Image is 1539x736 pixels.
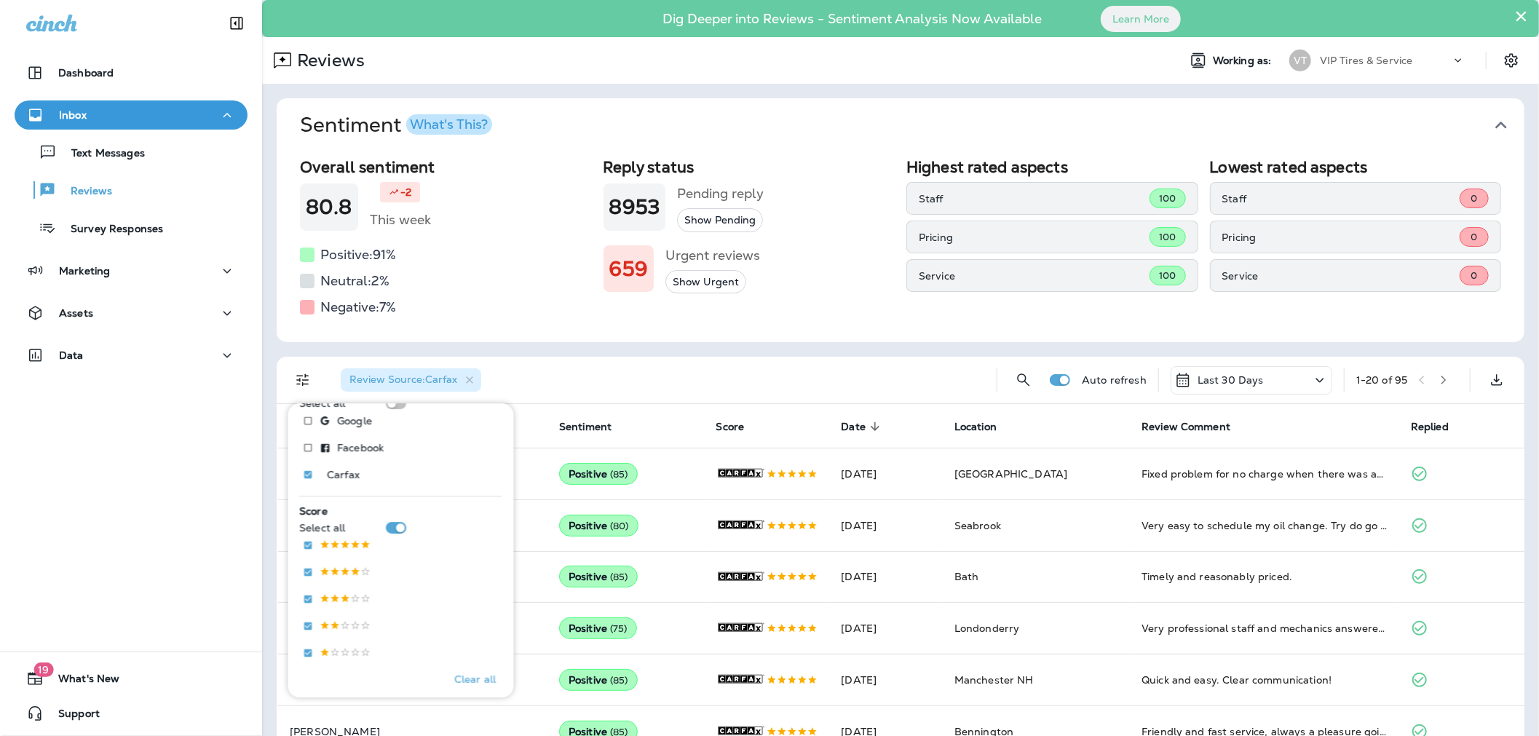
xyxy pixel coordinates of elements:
span: 0 [1471,269,1477,282]
td: [DATE] [829,603,943,654]
span: Review Comment [1142,421,1230,433]
div: Positive [559,515,638,537]
button: SentimentWhat's This? [288,98,1536,152]
span: ( 85 ) [610,571,628,583]
span: 19 [33,662,53,677]
span: What's New [44,673,119,690]
span: Location [954,421,997,433]
p: Dig Deeper into Reviews - Sentiment Analysis Now Available [620,17,1084,21]
span: Working as: [1213,55,1275,67]
div: Quick and easy. Clear communication! [1142,673,1388,687]
p: Facebook [338,442,384,454]
h5: Pending reply [677,182,764,205]
p: Dashboard [58,67,114,79]
span: Location [954,420,1016,433]
button: Text Messages [15,137,248,167]
div: What's This? [410,118,488,131]
span: ( 80 ) [610,520,629,532]
span: Score [300,504,328,518]
h2: Overall sentiment [300,158,592,176]
p: Data [59,349,84,361]
p: Staff [919,193,1150,205]
span: Manchester NH [954,673,1034,686]
div: Positive [559,669,638,691]
div: Very professional staff and mechanics answered all my questions and solving my issues with my veh... [1142,621,1388,636]
h2: Highest rated aspects [906,158,1198,176]
span: ( 85 ) [610,468,628,480]
button: Assets [15,298,248,328]
button: What's This? [406,114,492,135]
h5: Neutral: 2 % [320,269,389,293]
p: Carfax [328,469,360,480]
span: Replied [1411,421,1449,433]
p: Pricing [1222,232,1460,243]
span: 0 [1471,192,1477,205]
div: Timely and reasonably priced. [1142,569,1388,584]
span: ( 85 ) [610,674,628,686]
span: 100 [1159,269,1176,282]
div: Filters [288,395,514,697]
p: Service [919,270,1150,282]
div: Positive [559,566,638,587]
span: Bath [954,570,979,583]
span: ( 75 ) [610,622,628,635]
span: 0 [1471,231,1477,243]
span: Sentiment [559,421,612,433]
p: Survey Responses [56,223,163,237]
td: [DATE] [829,448,943,499]
p: Staff [1222,193,1460,205]
span: Londonderry [954,622,1020,635]
span: 100 [1159,192,1176,205]
button: Dashboard [15,58,248,87]
span: Replied [1411,420,1468,433]
p: -2 [400,185,411,199]
button: Export as CSV [1482,365,1511,395]
p: Auto refresh [1082,374,1147,386]
span: [GEOGRAPHIC_DATA] [954,467,1067,480]
h1: 8953 [609,195,660,219]
button: Support [15,699,248,728]
p: Google [338,415,373,427]
h1: 80.8 [306,195,352,219]
p: Reviews [56,185,112,199]
p: Pricing [919,232,1150,243]
button: Settings [1498,47,1524,74]
button: Show Pending [677,208,763,232]
button: 19What's New [15,664,248,693]
div: SentimentWhat's This? [277,152,1524,342]
div: 1 - 20 of 95 [1356,374,1407,386]
p: VIP Tires & Service [1320,55,1413,66]
p: Select all [300,397,346,409]
p: Marketing [59,265,110,277]
div: Review Source:Carfax [341,368,481,392]
button: Inbox [15,100,248,130]
button: Close [1514,4,1528,28]
h2: Lowest rated aspects [1210,158,1502,176]
span: Support [44,708,100,725]
div: Positive [559,617,637,639]
td: [DATE] [829,551,943,603]
span: Date [841,420,885,433]
button: Search Reviews [1009,365,1038,395]
button: Show Urgent [665,270,746,294]
h5: Positive: 91 % [320,243,396,266]
span: 100 [1159,231,1176,243]
p: Clear all [454,674,496,686]
div: Positive [559,463,638,485]
p: Inbox [59,109,87,121]
h1: 659 [609,257,648,281]
span: Score [716,420,764,433]
p: Last 30 Days [1198,374,1264,386]
h5: This week [370,208,431,232]
p: Text Messages [57,147,145,161]
h5: Urgent reviews [665,244,760,267]
button: Learn More [1101,6,1181,32]
span: Score [716,421,745,433]
h2: Reply status [604,158,895,176]
div: Fixed problem for no charge when there was an issue [1142,467,1388,481]
button: Clear all [448,662,502,698]
p: Service [1222,270,1460,282]
button: Reviews [15,175,248,205]
button: Survey Responses [15,213,248,243]
p: Reviews [291,50,365,71]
